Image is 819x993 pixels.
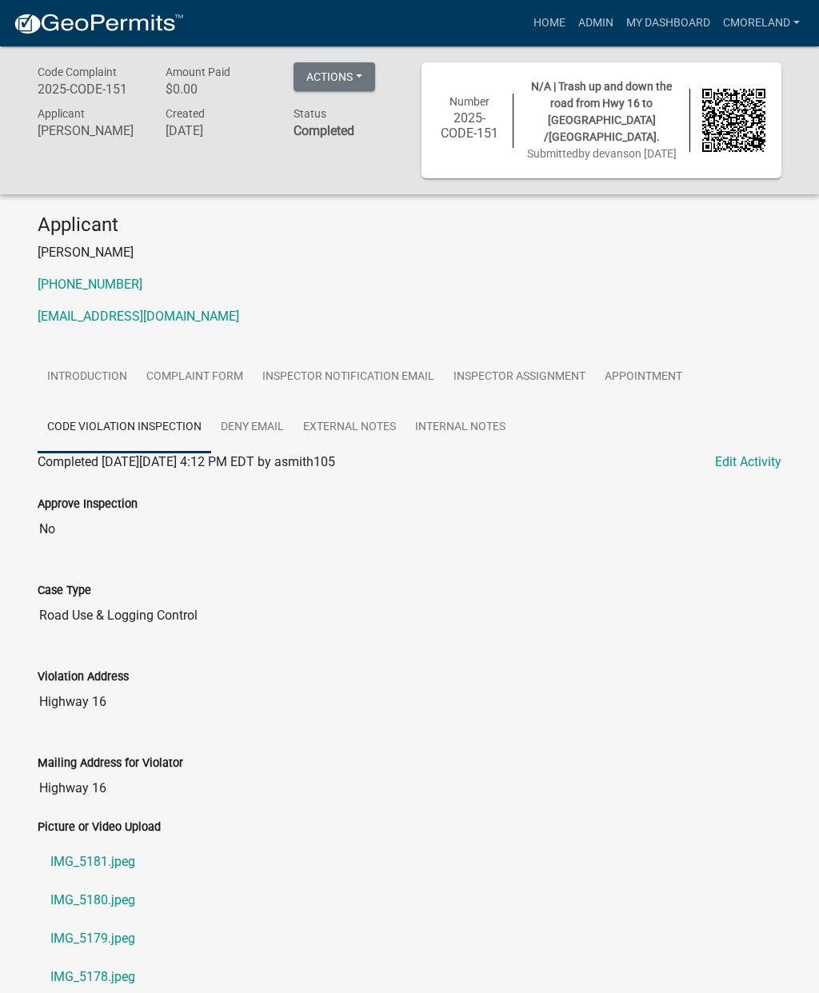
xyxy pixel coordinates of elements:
a: [EMAIL_ADDRESS][DOMAIN_NAME] [38,309,239,324]
a: Inspector Assignment [444,352,595,403]
span: Amount Paid [166,66,230,78]
span: Applicant [38,107,85,120]
h6: 2025-CODE-151 [437,110,501,141]
p: [PERSON_NAME] [38,243,781,262]
img: QR code [702,89,765,152]
a: [PHONE_NUMBER] [38,277,142,292]
a: Appointment [595,352,692,403]
a: cmoreland [717,8,806,38]
a: External Notes [294,402,406,453]
a: Deny Email [211,402,294,453]
span: Submitted on [DATE] [527,147,677,160]
a: Admin [572,8,620,38]
a: Complaint Form [137,352,253,403]
span: Completed [DATE][DATE] 4:12 PM EDT by asmith105 [38,454,335,469]
label: Case Type [38,585,91,596]
label: Violation Address [38,672,129,683]
span: by devans [578,147,629,160]
a: Edit Activity [715,453,781,472]
a: IMG_5179.jpeg [38,919,781,958]
strong: Completed [294,123,354,138]
a: My Dashboard [620,8,717,38]
label: Mailing Address for Violator [38,758,183,769]
a: IMG_5181.jpeg [38,843,781,881]
a: IMG_5180.jpeg [38,881,781,919]
a: Inspector Notification Email [253,352,444,403]
span: N/A | Trash up and down the road from Hwy 16 to [GEOGRAPHIC_DATA] /[GEOGRAPHIC_DATA]. [531,80,672,143]
a: Internal Notes [406,402,515,453]
a: Introduction [38,352,137,403]
a: Home [527,8,572,38]
span: Number [449,95,489,108]
h4: Applicant [38,213,781,237]
span: Code Complaint [38,66,117,78]
span: Status [294,107,326,120]
label: Picture or Video Upload [38,822,161,833]
h6: [DATE] [166,123,270,138]
h6: [PERSON_NAME] [38,123,142,138]
h6: $0.00 [166,82,270,97]
span: Created [166,107,205,120]
button: Actions [294,62,375,91]
h6: 2025-CODE-151 [38,82,142,97]
a: Code Violation Inspection [38,402,211,453]
label: Approve Inspection [38,499,138,510]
